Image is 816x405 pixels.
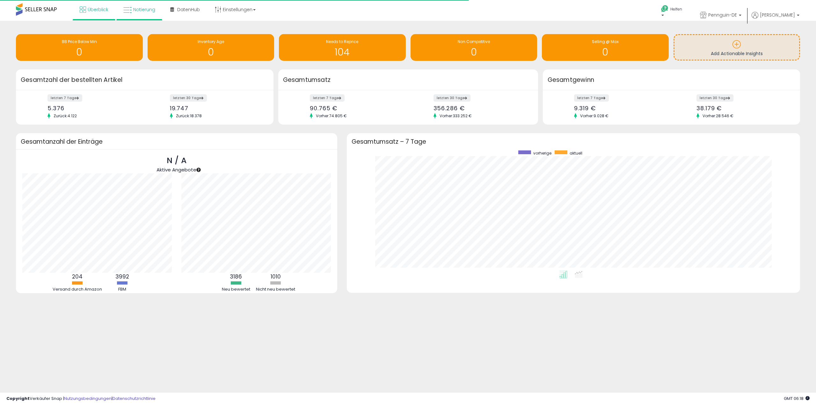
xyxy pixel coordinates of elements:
[157,166,196,173] font: Aktive Angebote
[256,286,295,292] font: Nicht neu bewertet
[173,96,201,100] font: letzten 30 Tage
[674,35,799,60] a: Add Actionable Insights
[458,39,490,44] span: Non Competitive
[283,76,331,84] font: Gesamtumsatz
[19,47,140,57] h1: 0
[760,12,795,18] font: [PERSON_NAME]
[68,113,77,119] font: 4.122
[440,113,453,119] font: Vorher:
[533,150,551,156] font: vorherige
[190,113,202,119] font: 18.378
[570,150,582,156] font: aktuell
[316,113,329,119] font: Vorher:
[16,34,143,61] a: BB Price Below Min 0
[716,113,733,119] font: 28.546 €
[54,113,68,119] font: Zurück:
[62,39,97,44] span: BB Price Below Min
[118,286,126,292] font: FBM
[711,50,763,57] span: Add Actionable Insights
[177,6,200,13] font: DatenHub
[198,39,224,44] span: Inventory Age
[271,273,281,280] font: 1010
[700,96,727,100] font: letzten 30 Tage
[437,96,464,100] font: letzten 30 Tage
[414,47,534,57] h1: 0
[115,273,129,280] font: 3992
[148,34,274,61] a: Inventory Age 0
[310,104,337,112] font: 90.765 €
[326,39,358,44] span: Needs to Reprice
[133,6,155,13] font: Notierung
[196,167,201,173] div: Tooltip anchor
[752,12,799,26] a: [PERSON_NAME]
[661,5,669,13] i: Hilfe erhalten
[47,104,64,112] font: 5.376
[313,96,339,100] font: letzten 7 Tage
[51,96,76,100] font: letzten 7 Tage
[222,286,250,292] font: Neu bewertet
[21,137,103,146] font: Gesamtanzahl der Einträge
[453,113,472,119] font: 333.252 €
[545,47,666,57] h1: 0
[696,104,722,112] font: 38.179 €
[176,113,190,119] font: Zurück:
[88,6,108,13] font: Überblick
[72,273,83,280] font: 204
[592,39,619,44] span: Selling @ Max
[577,96,603,100] font: letzten 7 Tage
[708,12,737,18] font: Pennguin-DE
[170,104,188,112] font: 19.747
[329,113,347,119] font: 74.805 €
[230,273,242,280] font: 3186
[352,137,426,146] font: Gesamtumsatz – 7 Tage
[580,113,594,119] font: Vorher:
[433,104,465,112] font: 356.286 €
[21,76,122,84] font: Gesamtzahl der bestellten Artikel
[279,34,406,61] a: Needs to Reprice 104
[167,155,186,166] font: N / A
[703,113,716,119] font: Vorher:
[223,6,252,13] font: Einstellungen
[151,47,271,57] h1: 0
[282,47,403,57] h1: 104
[695,5,746,26] a: Pennguin-DE
[542,34,669,61] a: Selling @ Max 0
[548,76,594,84] font: Gesamtgewinn
[574,104,595,112] font: 9.319 €
[594,113,608,119] font: 9.028 €
[411,34,537,61] a: Non Competitive 0
[670,6,682,12] font: Helfen
[53,286,102,292] font: Versand durch Amazon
